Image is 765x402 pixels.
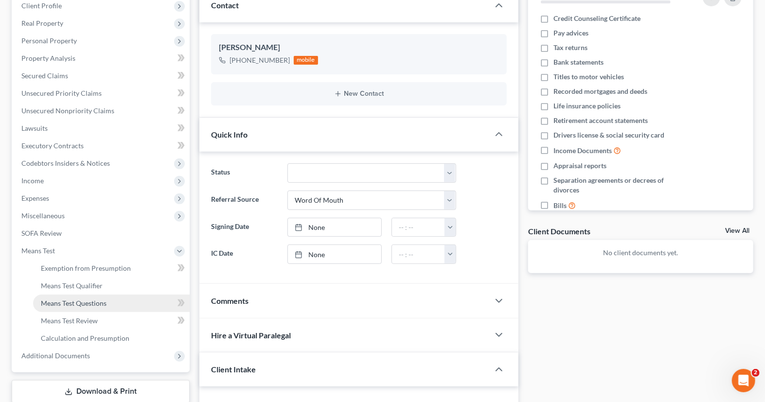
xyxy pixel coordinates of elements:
span: Tax returns [553,43,587,52]
a: SOFA Review [14,225,190,242]
span: Property Analysis [21,54,75,62]
div: mobile [294,56,318,65]
span: Recorded mortgages and deeds [553,87,647,96]
div: [PHONE_NUMBER] [230,55,290,65]
span: Means Test [21,246,55,255]
span: Titles to motor vehicles [553,72,624,82]
span: 2 [752,369,760,377]
span: Means Test Questions [41,299,107,307]
span: Credit Counseling Certificate [553,14,640,23]
a: Secured Claims [14,67,190,85]
a: Means Test Qualifier [33,277,190,295]
span: Exemption from Presumption [41,264,131,272]
span: Contact [211,0,239,10]
a: Means Test Questions [33,295,190,312]
span: Additional Documents [21,351,90,360]
span: Drivers license & social security card [553,130,664,140]
a: Means Test Review [33,312,190,330]
input: -- : -- [392,218,445,237]
span: Lawsuits [21,124,48,132]
input: -- : -- [392,245,445,263]
span: SOFA Review [21,229,62,237]
span: Bills [553,201,567,210]
a: Executory Contracts [14,137,190,155]
span: Separation agreements or decrees of divorces [553,175,689,195]
p: No client documents yet. [536,248,746,258]
span: Life insurance policies [553,101,621,111]
span: Income [21,176,44,185]
span: Expenses [21,194,49,202]
span: Codebtors Insiders & Notices [21,159,110,167]
span: Executory Contracts [21,141,84,150]
span: Client Intake [211,365,256,374]
span: Appraisal reports [553,161,606,171]
a: Unsecured Priority Claims [14,85,190,102]
span: Real Property [21,19,63,27]
span: Quick Info [211,130,248,139]
a: View All [725,227,749,234]
label: Status [206,163,283,183]
span: Hire a Virtual Paralegal [211,331,291,340]
span: Calculation and Presumption [41,334,129,342]
div: [PERSON_NAME] [219,42,499,53]
span: Means Test Qualifier [41,281,103,290]
span: Income Documents [553,146,612,156]
a: Calculation and Presumption [33,330,190,347]
span: Retirement account statements [553,116,648,125]
a: Exemption from Presumption [33,260,190,277]
iframe: Intercom live chat [732,369,755,392]
span: Unsecured Priority Claims [21,89,102,97]
span: Pay advices [553,28,588,38]
button: New Contact [219,90,499,98]
a: Unsecured Nonpriority Claims [14,102,190,120]
span: Personal Property [21,36,77,45]
span: Client Profile [21,1,62,10]
span: Unsecured Nonpriority Claims [21,106,114,115]
label: IC Date [206,245,283,264]
span: Bank statements [553,57,604,67]
span: Secured Claims [21,71,68,80]
label: Signing Date [206,218,283,237]
span: Comments [211,296,249,305]
span: Means Test Review [41,316,98,325]
span: Miscellaneous [21,211,65,220]
div: Client Documents [528,226,590,236]
a: Lawsuits [14,120,190,137]
a: Property Analysis [14,50,190,67]
label: Referral Source [206,191,283,210]
a: None [288,245,381,263]
a: None [288,218,381,237]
